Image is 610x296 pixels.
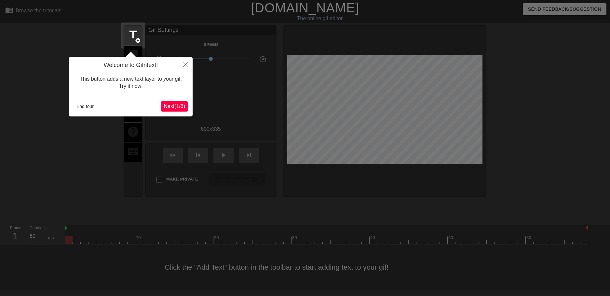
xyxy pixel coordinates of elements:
button: Close [178,57,193,72]
span: Next ( 1 / 6 ) [164,103,185,109]
button: Next [161,101,188,112]
button: End tour [74,101,96,111]
h4: Welcome to Gifntext! [74,62,188,69]
div: This button adds a new text layer to your gif. Try it now! [74,69,188,97]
